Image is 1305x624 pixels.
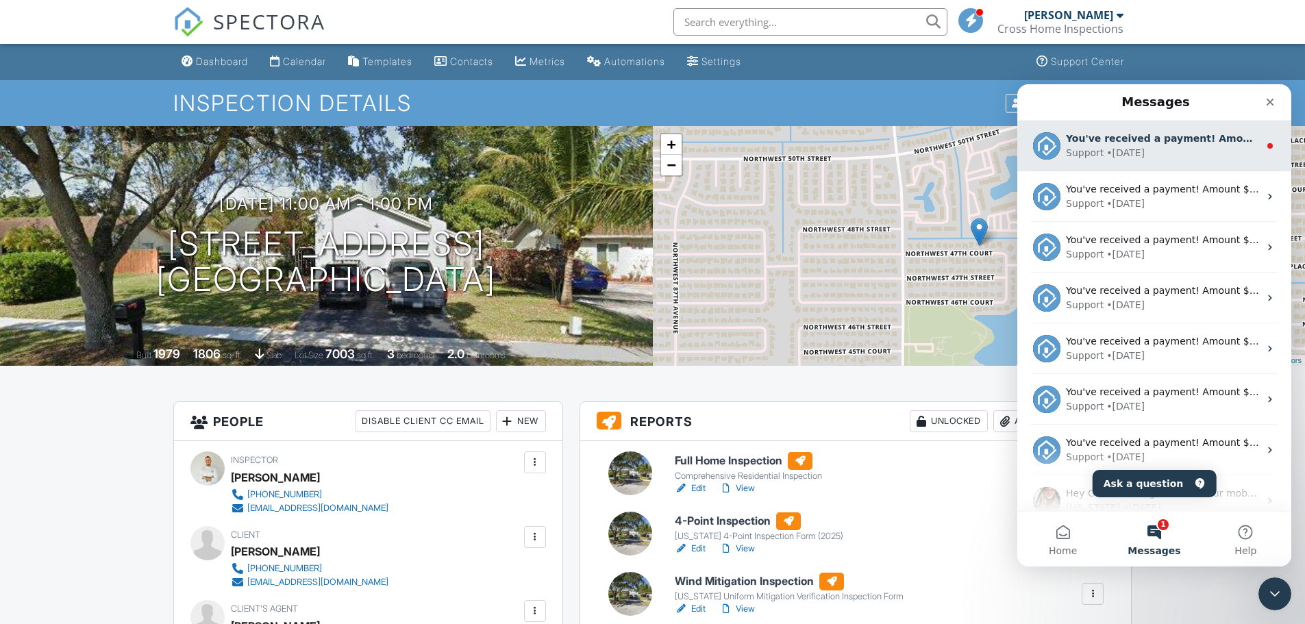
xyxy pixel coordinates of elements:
[429,49,499,75] a: Contacts
[283,55,326,67] div: Calendar
[247,489,322,500] div: [PHONE_NUMBER]
[910,410,988,432] div: Unlocked
[231,562,388,575] a: [PHONE_NUMBER]
[89,62,127,76] div: • [DATE]
[49,99,598,110] span: You've received a payment! Amount $200.00 Fee $0.00 Net $200.00 Transaction # Inspection [STREET_...
[675,573,904,603] a: Wind Mitigation Inspection [US_STATE] Uniform Mitigation Verification Inspection Form
[467,350,506,360] span: bathrooms
[356,410,490,432] div: Disable Client CC Email
[89,264,127,279] div: • [DATE]
[675,482,706,495] a: Edit
[675,512,843,542] a: 4-Point Inspection [US_STATE] 4-Point Inspection Form (2025)
[183,427,274,482] button: Help
[325,347,355,361] div: 7003
[193,347,221,361] div: 1806
[49,214,86,228] div: Support
[675,573,904,590] h6: Wind Mitigation Inspection
[89,214,127,228] div: • [DATE]
[675,452,822,470] h6: Full Home Inspection
[295,350,323,360] span: Lot Size
[675,531,843,542] div: [US_STATE] 4-Point Inspection Form (2025)
[1031,49,1130,75] a: Support Center
[447,347,464,361] div: 2.0
[675,471,822,482] div: Comprehensive Residential Inspection
[89,315,127,329] div: • [DATE]
[231,467,320,488] div: [PERSON_NAME]
[49,366,86,380] div: Support
[675,542,706,556] a: Edit
[136,350,151,360] span: Built
[105,416,144,431] div: • [DATE]
[49,163,86,177] div: Support
[362,55,412,67] div: Templates
[89,163,127,177] div: • [DATE]
[213,7,325,36] span: SPECTORA
[357,350,374,360] span: sq.ft.
[661,155,682,175] a: Zoom out
[701,55,741,67] div: Settings
[176,49,253,75] a: Dashboard
[719,542,755,556] a: View
[496,410,546,432] div: New
[993,410,1059,432] div: Attach
[1004,97,1085,108] a: Client View
[16,99,43,126] img: Profile image for Support
[1258,577,1291,610] iframe: Intercom live chat
[582,49,671,75] a: Automations (Basic)
[997,22,1123,36] div: Cross Home Inspections
[174,402,562,441] h3: People
[247,577,388,588] div: [EMAIL_ADDRESS][DOMAIN_NAME]
[231,541,320,562] div: [PERSON_NAME]
[231,575,388,589] a: [EMAIL_ADDRESS][DOMAIN_NAME]
[580,402,1132,441] h3: Reports
[223,350,242,360] span: sq. ft.
[196,55,248,67] div: Dashboard
[510,49,571,75] a: Metrics
[682,49,747,75] a: Settings
[675,591,904,602] div: [US_STATE] Uniform Mitigation Verification Inspection Form
[604,55,665,67] div: Automations
[173,91,1132,115] h1: Inspection Details
[16,251,43,278] img: Profile image for Support
[173,7,203,37] img: The Best Home Inspection Software - Spectora
[231,603,298,614] span: Client's Agent
[89,366,127,380] div: • [DATE]
[675,512,843,530] h6: 4-Point Inspection
[247,503,388,514] div: [EMAIL_ADDRESS][DOMAIN_NAME]
[675,452,822,482] a: Full Home Inspection Comprehensive Residential Inspection
[673,8,947,36] input: Search everything...
[266,350,282,360] span: slab
[387,347,395,361] div: 3
[661,134,682,155] a: Zoom in
[530,55,565,67] div: Metrics
[217,462,239,471] span: Help
[675,602,706,616] a: Edit
[219,195,433,213] h3: [DATE] 11:00 am - 1:00 pm
[16,301,43,329] img: Profile image for Support
[16,200,43,227] img: Profile image for Support
[450,55,493,67] div: Contacts
[719,482,755,495] a: View
[231,529,260,540] span: Client
[343,49,418,75] a: Templates
[231,488,388,501] a: [PHONE_NUMBER]
[49,112,86,127] div: Support
[91,427,182,482] button: Messages
[264,49,332,75] a: Calendar
[32,462,60,471] span: Home
[16,149,43,177] img: Profile image for Support
[49,264,86,279] div: Support
[153,347,180,361] div: 1979
[156,226,496,299] h1: [STREET_ADDRESS] [GEOGRAPHIC_DATA]
[16,352,43,379] img: Profile image for Support
[1051,55,1124,67] div: Support Center
[49,416,103,431] div: [US_STATE]
[231,455,278,465] span: Inspector
[1024,8,1113,22] div: [PERSON_NAME]
[719,602,755,616] a: View
[110,462,163,471] span: Messages
[49,62,86,76] div: Support
[231,501,388,515] a: [EMAIL_ADDRESS][DOMAIN_NAME]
